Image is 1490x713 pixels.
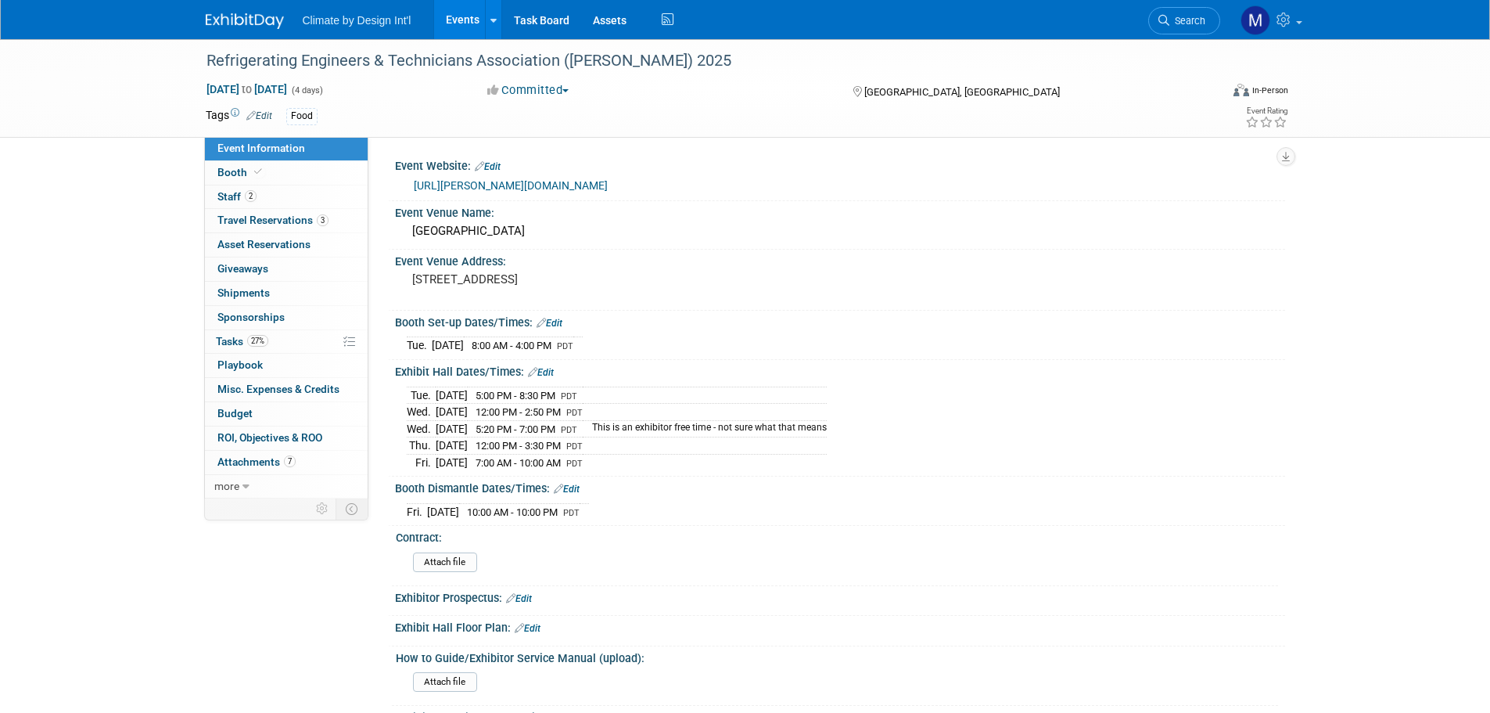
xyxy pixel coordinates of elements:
div: Exhibit Hall Floor Plan: [395,616,1285,636]
a: Shipments [205,282,368,305]
a: Travel Reservations3 [205,209,368,232]
a: Edit [475,161,501,172]
div: Event Rating [1245,107,1287,115]
div: Exhibit Hall Dates/Times: [395,360,1285,380]
a: Edit [506,593,532,604]
span: [DATE] [DATE] [206,82,288,96]
span: PDT [566,441,583,452]
a: Edit [537,318,562,329]
span: Budget [217,407,253,420]
td: Fri. [407,454,436,470]
span: [GEOGRAPHIC_DATA], [GEOGRAPHIC_DATA] [864,86,1060,98]
div: Booth Set-up Dates/Times: [395,311,1285,331]
span: 12:00 PM - 2:50 PM [476,406,561,418]
span: Climate by Design Int'l [303,14,411,27]
span: PDT [563,508,580,518]
td: Tags [206,107,272,125]
span: Booth [217,166,265,178]
span: Misc. Expenses & Credits [217,383,339,395]
td: Thu. [407,438,436,455]
td: [DATE] [427,503,459,520]
span: (4 days) [290,85,323,95]
a: Edit [528,367,554,378]
a: Giveaways [205,257,368,281]
span: Travel Reservations [217,214,329,226]
td: Personalize Event Tab Strip [309,499,336,519]
td: [DATE] [432,337,464,354]
a: Staff2 [205,185,368,209]
span: Giveaways [217,262,268,275]
td: Fri. [407,503,427,520]
div: Refrigerating Engineers & Technicians Association ([PERSON_NAME]) 2025 [201,47,1197,75]
a: more [205,475,368,499]
td: Toggle Event Tabs [336,499,368,519]
span: 27% [247,335,268,347]
td: Tue. [407,387,436,404]
span: PDT [561,425,577,435]
span: Shipments [217,286,270,299]
span: PDT [566,408,583,418]
span: PDT [557,341,573,351]
td: This is an exhibitor free time - not sure what that means [583,420,827,438]
td: Wed. [407,420,436,438]
a: Sponsorships [205,306,368,329]
span: Tasks [216,335,268,347]
span: ROI, Objectives & ROO [217,431,322,444]
button: Committed [482,82,575,99]
span: 7:00 AM - 10:00 AM [476,457,561,469]
img: Michelle Jones [1240,5,1270,35]
span: to [239,83,254,95]
td: [DATE] [436,404,468,421]
a: [URL][PERSON_NAME][DOMAIN_NAME] [414,179,608,192]
div: Food [286,108,318,124]
a: Tasks27% [205,330,368,354]
div: [GEOGRAPHIC_DATA] [407,219,1273,243]
a: ROI, Objectives & ROO [205,427,368,450]
div: Event Venue Name: [395,201,1285,221]
a: Booth [205,161,368,185]
a: Edit [515,623,540,634]
a: Budget [205,402,368,426]
a: Misc. Expenses & Credits [205,378,368,402]
img: Format-Inperson.png [1233,84,1249,96]
span: 10:00 AM - 10:00 PM [467,506,558,518]
span: Search [1169,15,1205,27]
span: 12:00 PM - 3:30 PM [476,440,561,452]
td: Wed. [407,404,436,421]
span: Event Information [217,142,305,154]
span: Attachments [217,456,296,468]
pre: [STREET_ADDRESS] [412,272,749,286]
div: How to Guide/Exhibitor Service Manual (upload): [396,646,1278,666]
td: [DATE] [436,438,468,455]
span: 3 [317,214,329,226]
div: Event Format [1128,81,1289,105]
span: 2 [245,190,257,202]
a: Playbook [205,354,368,377]
span: Sponsorships [217,311,285,323]
span: more [214,480,239,492]
a: Edit [554,484,580,495]
a: Search [1148,7,1220,34]
span: 8:00 AM - 4:00 PM [472,340,551,351]
span: 7 [284,456,296,467]
img: ExhibitDay [206,13,284,29]
a: Asset Reservations [205,233,368,257]
div: Booth Dismantle Dates/Times: [395,477,1285,497]
td: [DATE] [436,387,468,404]
div: In-Person [1251,85,1288,96]
span: Staff [217,190,257,203]
i: Booth reservation complete [254,167,262,176]
div: Event Website: [395,154,1285,175]
span: PDT [566,459,583,469]
a: Event Information [205,137,368,160]
div: Event Venue Address: [395,250,1285,269]
span: Asset Reservations [217,238,311,250]
span: 5:00 PM - 8:30 PM [476,390,555,402]
span: PDT [561,391,577,402]
a: Edit [246,110,272,121]
td: [DATE] [436,454,468,470]
span: 5:20 PM - 7:00 PM [476,423,555,435]
a: Attachments7 [205,451,368,474]
div: Exhibitor Prospectus: [395,586,1285,607]
td: Tue. [407,337,432,354]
